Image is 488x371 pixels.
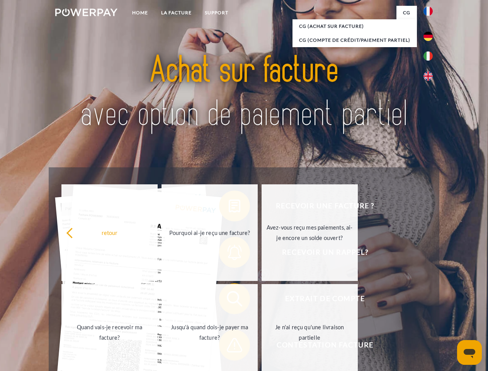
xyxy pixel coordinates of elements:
[55,9,117,16] img: logo-powerpay-white.svg
[423,7,433,16] img: fr
[396,6,417,20] a: CG
[198,6,235,20] a: Support
[74,37,414,148] img: title-powerpay_fr.svg
[66,227,153,238] div: retour
[423,32,433,41] img: de
[262,184,358,281] a: Avez-vous reçu mes paiements, ai-je encore un solde ouvert?
[457,340,482,365] iframe: Bouton de lancement de la fenêtre de messagerie
[266,222,353,243] div: Avez-vous reçu mes paiements, ai-je encore un solde ouvert?
[423,71,433,81] img: en
[292,33,417,47] a: CG (Compte de crédit/paiement partiel)
[126,6,155,20] a: Home
[166,322,253,343] div: Jusqu'à quand dois-je payer ma facture?
[292,19,417,33] a: CG (achat sur facture)
[66,322,153,343] div: Quand vais-je recevoir ma facture?
[423,51,433,61] img: it
[266,322,353,343] div: Je n'ai reçu qu'une livraison partielle
[155,6,198,20] a: LA FACTURE
[166,227,253,238] div: Pourquoi ai-je reçu une facture?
